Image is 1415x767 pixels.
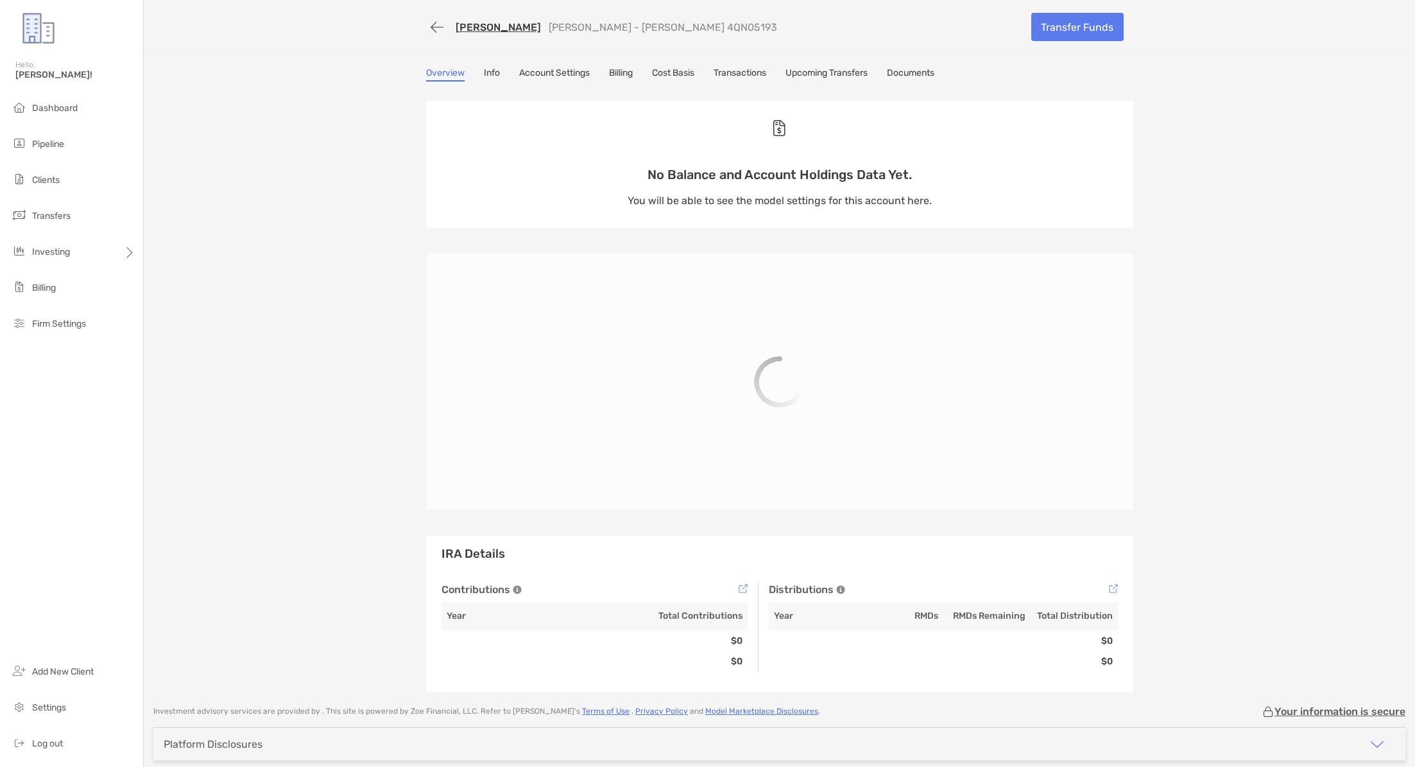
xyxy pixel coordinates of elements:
img: Tooltip [513,585,522,594]
th: Year [769,601,856,631]
img: firm-settings icon [12,315,27,331]
p: No Balance and Account Holdings Data Yet. [628,167,932,183]
img: Zoe Logo [15,5,62,51]
img: settings icon [12,699,27,714]
span: Settings [32,702,66,713]
p: [PERSON_NAME] - [PERSON_NAME] 4QN05193 [549,21,777,33]
div: Platform Disclosures [164,738,262,750]
a: Terms of Use [582,707,630,716]
p: You will be able to see the model settings for this account here. [628,193,932,209]
td: $0 [1031,651,1118,672]
span: Investing [32,246,70,257]
td: $0 [594,631,748,651]
th: Year [442,601,595,631]
p: Your information is secure [1274,705,1405,718]
span: Dashboard [32,103,78,114]
img: transfers icon [12,207,27,223]
img: dashboard icon [12,99,27,115]
a: Transactions [714,67,766,82]
a: Billing [609,67,633,82]
img: pipeline icon [12,135,27,151]
span: [PERSON_NAME]! [15,69,135,80]
a: Info [484,67,500,82]
span: Add New Client [32,666,94,677]
h3: IRA Details [442,546,1118,562]
th: RMDs [856,601,943,631]
th: RMDs Remaining [943,601,1031,631]
a: Cost Basis [652,67,694,82]
img: clients icon [12,171,27,187]
img: add_new_client icon [12,663,27,678]
img: Tooltip [836,585,845,594]
span: Pipeline [32,139,64,150]
a: [PERSON_NAME] [456,21,541,33]
span: Log out [32,738,63,749]
span: Firm Settings [32,318,86,329]
a: Account Settings [519,67,590,82]
img: Tooltip [1109,584,1118,593]
span: Transfers [32,211,71,221]
th: Total Contributions [594,601,748,631]
p: Investment advisory services are provided by . This site is powered by Zoe Financial, LLC. Refer ... [153,707,820,716]
a: Documents [887,67,934,82]
span: Clients [32,175,60,185]
a: Upcoming Transfers [785,67,868,82]
a: Transfer Funds [1031,13,1124,41]
img: Tooltip [739,584,748,593]
div: Distributions [769,582,1118,598]
div: Contributions [442,582,748,598]
img: icon arrow [1369,737,1385,752]
th: Total Distribution [1031,601,1118,631]
a: Privacy Policy [635,707,688,716]
img: logout icon [12,735,27,750]
img: billing icon [12,279,27,295]
a: Overview [426,67,465,82]
td: $0 [1031,631,1118,651]
img: investing icon [12,243,27,259]
td: $0 [594,651,748,672]
a: Model Marketplace Disclosures [705,707,818,716]
span: Billing [32,282,56,293]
